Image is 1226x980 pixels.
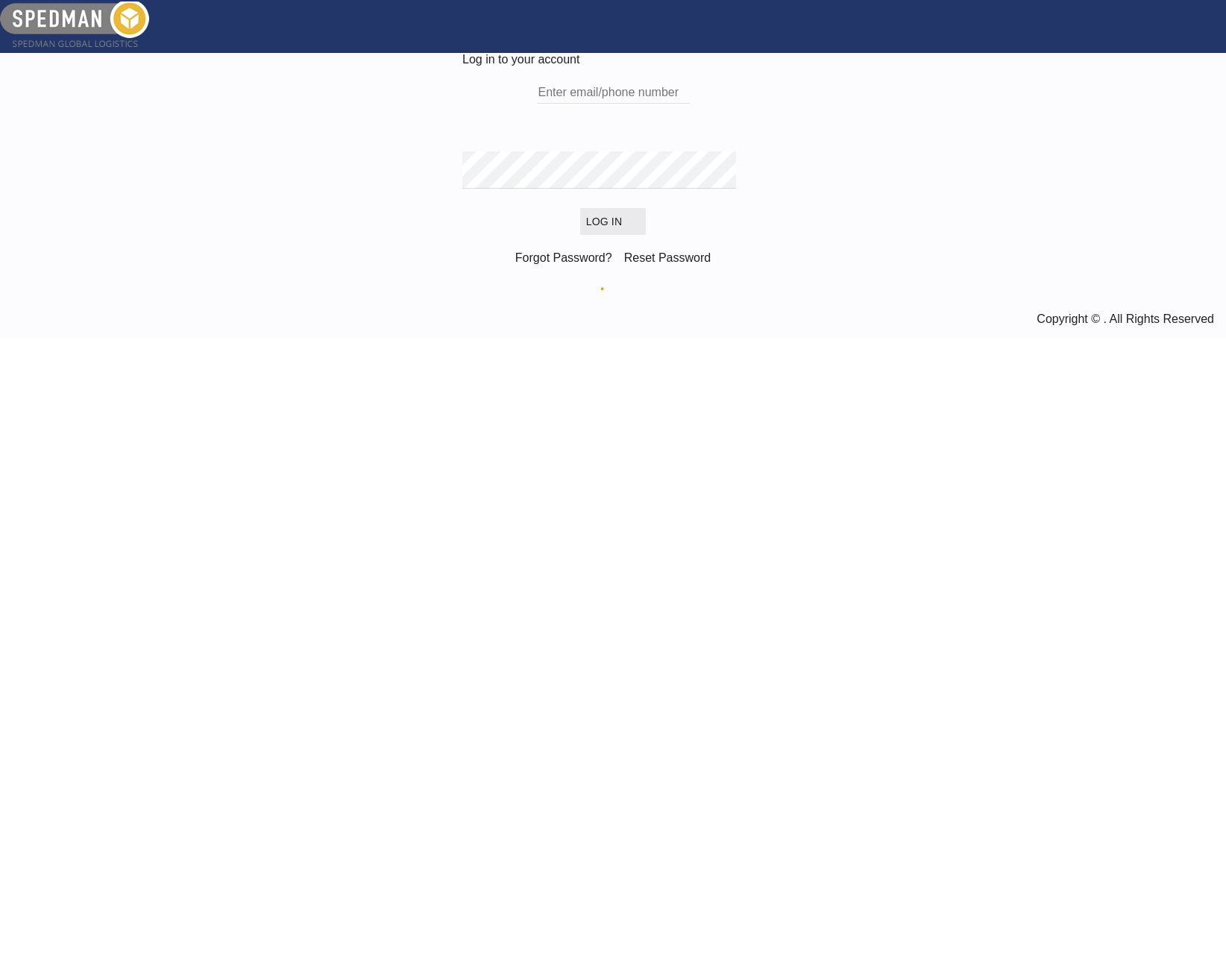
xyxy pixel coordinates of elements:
[744,156,762,174] md-icon: icon-eye-off
[6,307,1220,332] div: Copyright © . All Rights Reserved
[537,81,690,104] input: Enter email/phone number
[462,53,764,66] div: Log in to your account
[618,245,717,271] div: Reset Password
[509,245,618,271] div: Forgot Password?
[580,208,646,235] button: LOGIN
